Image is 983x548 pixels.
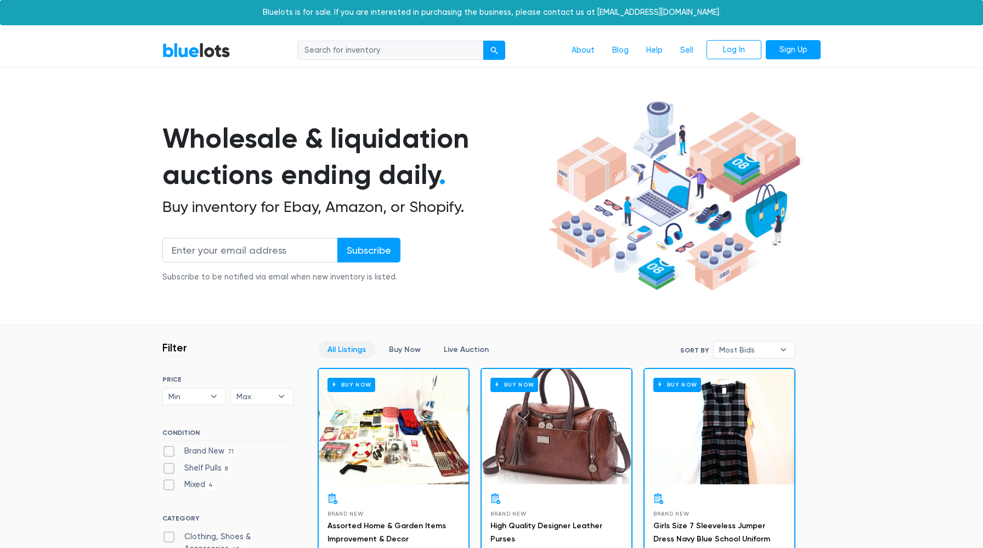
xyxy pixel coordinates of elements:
[222,465,231,473] span: 8
[162,271,400,283] div: Subscribe to be notified via email when new inventory is listed.
[270,388,293,405] b: ▾
[490,521,602,544] a: High Quality Designer Leather Purses
[766,40,821,60] a: Sign Up
[297,41,484,60] input: Search for inventory
[653,511,689,517] span: Brand New
[327,378,375,392] h6: Buy Now
[168,388,205,405] span: Min
[236,388,273,405] span: Max
[439,158,446,191] span: .
[162,341,187,354] h3: Filter
[162,120,544,193] h1: Wholesale & liquidation auctions ending daily
[162,479,217,491] label: Mixed
[653,521,770,544] a: Girls Size 7 Sleeveless Jumper Dress Navy Blue School Uniform
[380,341,430,358] a: Buy Now
[205,482,217,490] span: 4
[707,40,761,60] a: Log In
[544,96,804,296] img: hero-ee84e7d0318cb26816c560f6b4441b76977f77a177738b4e94f68c95b2b83dbb.png
[162,462,231,474] label: Shelf Pulls
[772,342,795,358] b: ▾
[671,40,702,61] a: Sell
[490,511,526,517] span: Brand New
[327,511,363,517] span: Brand New
[162,238,338,262] input: Enter your email address
[603,40,637,61] a: Blog
[645,369,794,484] a: Buy Now
[327,521,446,544] a: Assorted Home & Garden Items Improvement & Decor
[680,345,709,355] label: Sort By
[719,342,774,358] span: Most Bids
[653,378,701,392] h6: Buy Now
[319,369,468,484] a: Buy Now
[162,42,230,58] a: BlueLots
[162,198,544,216] h2: Buy inventory for Ebay, Amazon, or Shopify.
[490,378,538,392] h6: Buy Now
[224,448,238,456] span: 71
[318,341,375,358] a: All Listings
[637,40,671,61] a: Help
[482,369,631,484] a: Buy Now
[563,40,603,61] a: About
[434,341,498,358] a: Live Auction
[162,515,293,527] h6: CATEGORY
[337,238,400,262] input: Subscribe
[162,445,238,457] label: Brand New
[162,429,293,441] h6: CONDITION
[202,388,225,405] b: ▾
[162,376,293,383] h6: PRICE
